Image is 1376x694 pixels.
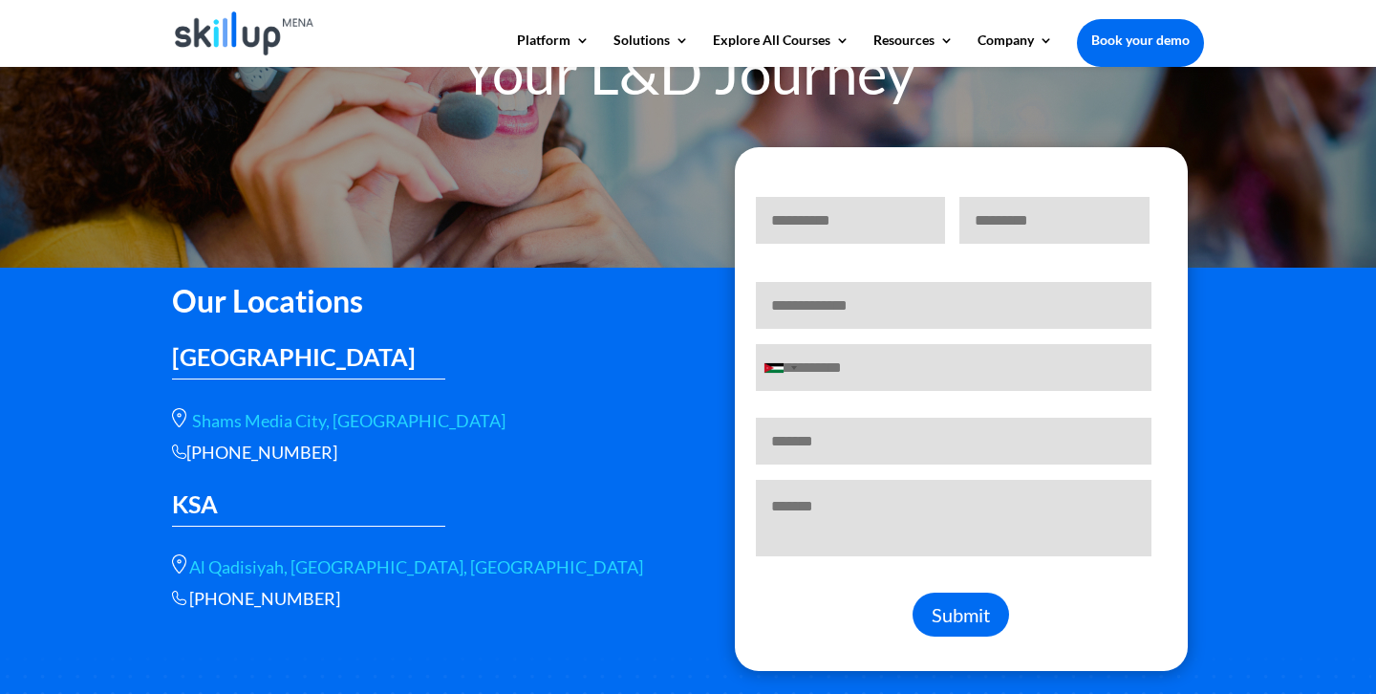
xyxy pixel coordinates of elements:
[175,11,313,55] img: Skillup Mena
[613,33,689,66] a: Solutions
[189,556,643,577] a: Al Qadisiyah, [GEOGRAPHIC_DATA], [GEOGRAPHIC_DATA]
[913,593,1009,637] button: Submit
[172,442,659,464] div: [PHONE_NUMBER]
[873,33,954,66] a: Resources
[172,345,445,379] h3: [GEOGRAPHIC_DATA]
[192,410,505,431] a: Shams Media City, [GEOGRAPHIC_DATA]
[713,33,849,66] a: Explore All Courses
[1077,19,1204,61] a: Book your demo
[932,603,990,626] span: Submit
[1048,488,1376,694] iframe: Chat Widget
[172,489,218,518] span: KSA
[172,282,363,319] span: Our Locations
[189,588,340,609] a: Call phone number +966 56 566 9461
[757,345,803,390] div: Selected country
[517,33,590,66] a: Platform
[978,33,1053,66] a: Company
